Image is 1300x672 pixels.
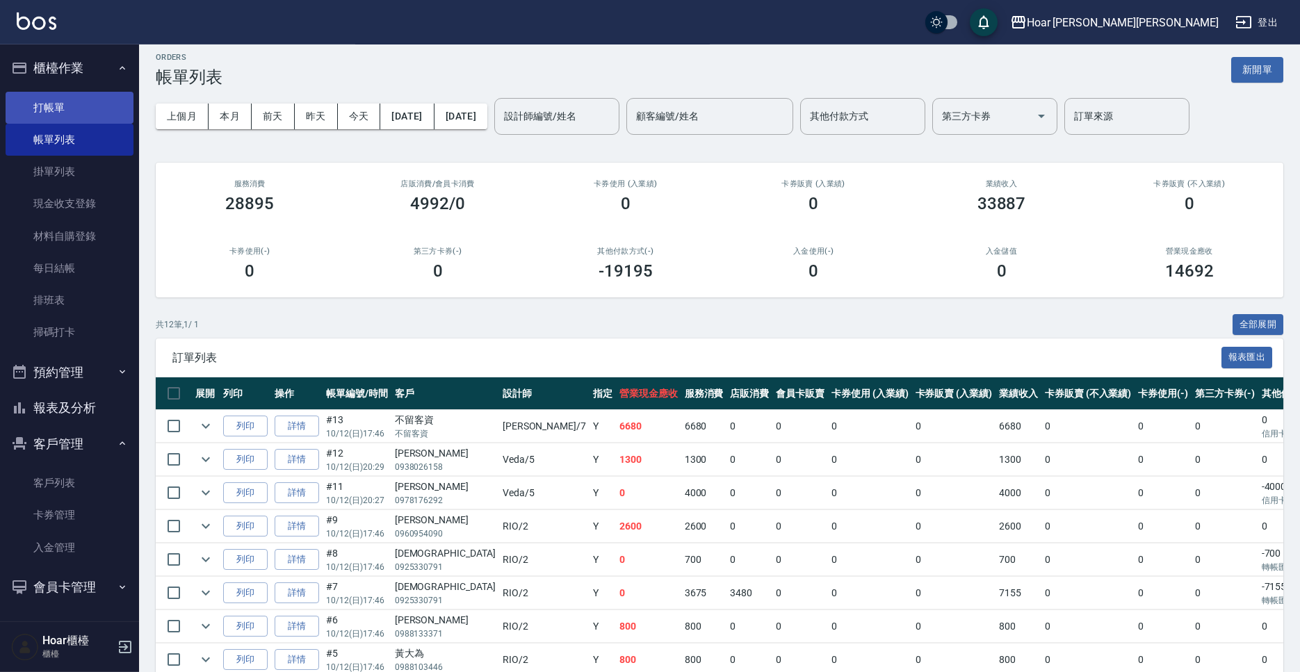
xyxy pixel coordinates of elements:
td: Y [590,410,616,443]
td: 0 [1135,477,1192,509]
h2: 卡券販賣 (不入業績) [1112,179,1267,188]
p: 0988133371 [395,628,496,640]
th: 列印 [220,377,271,410]
td: 0 [912,477,996,509]
button: expand row [195,582,216,603]
td: 0 [912,410,996,443]
button: 列印 [223,449,268,470]
div: 不留客資 [395,413,496,427]
td: #7 [323,577,391,609]
a: 詳情 [275,482,319,504]
p: 10/12 (日) 20:27 [326,494,388,507]
button: 上個月 [156,104,209,129]
td: 0 [1135,543,1192,576]
td: #12 [323,443,391,476]
td: 700 [996,543,1041,576]
h2: 入金使用(-) [736,247,891,256]
p: 10/12 (日) 17:46 [326,561,388,573]
td: Y [590,443,616,476]
td: 0 [772,477,828,509]
button: 登出 [1230,10,1283,35]
td: 0 [726,443,772,476]
button: expand row [195,549,216,570]
p: 10/12 (日) 17:46 [326,628,388,640]
button: Open [1030,105,1053,127]
td: 2600 [616,510,681,543]
a: 每日結帳 [6,252,133,284]
td: 0 [912,610,996,643]
th: 店販消費 [726,377,772,410]
td: 0 [726,543,772,576]
h3: 28895 [225,194,274,213]
div: [PERSON_NAME] [395,446,496,461]
button: expand row [195,482,216,503]
td: 1300 [616,443,681,476]
h2: 第三方卡券(-) [360,247,514,256]
button: save [970,8,998,36]
td: 0 [772,543,828,576]
button: 全部展開 [1233,314,1284,336]
h2: ORDERS [156,53,222,62]
td: RIO /2 [499,610,590,643]
div: [DEMOGRAPHIC_DATA] [395,546,496,561]
td: 0 [1192,543,1258,576]
button: 列印 [223,649,268,671]
td: 0 [726,510,772,543]
h3: 0 [1185,194,1194,213]
td: 0 [828,443,912,476]
th: 營業現金應收 [616,377,681,410]
button: 前天 [252,104,295,129]
button: [DATE] [380,104,434,129]
button: Hoar [PERSON_NAME][PERSON_NAME] [1005,8,1224,37]
div: 黃大為 [395,646,496,661]
td: 0 [828,610,912,643]
button: 會員卡管理 [6,569,133,605]
a: 打帳單 [6,92,133,124]
td: 0 [1135,577,1192,609]
td: 0 [1041,543,1135,576]
p: 不留客資 [395,427,496,440]
h3: 0 [433,261,443,281]
button: expand row [195,649,216,670]
th: 卡券使用(-) [1135,377,1192,410]
th: 帳單編號/時間 [323,377,391,410]
td: 0 [1192,510,1258,543]
p: 櫃檯 [42,648,113,660]
td: RIO /2 [499,577,590,609]
h3: 0 [809,261,818,281]
a: 現金收支登錄 [6,188,133,220]
td: 1300 [681,443,727,476]
td: 0 [828,577,912,609]
td: Y [590,543,616,576]
td: 0 [616,543,681,576]
td: Y [590,510,616,543]
td: 0 [1192,610,1258,643]
td: 0 [1135,410,1192,443]
td: 6680 [996,410,1041,443]
td: 4000 [681,477,727,509]
td: 0 [1041,443,1135,476]
td: 0 [1135,443,1192,476]
p: 0960954090 [395,527,496,540]
div: [DEMOGRAPHIC_DATA] [395,580,496,594]
th: 操作 [271,377,323,410]
td: 0 [1041,477,1135,509]
td: 4000 [996,477,1041,509]
h2: 卡券使用 (入業績) [549,179,703,188]
h2: 營業現金應收 [1112,247,1267,256]
td: 0 [1135,610,1192,643]
h3: 33887 [977,194,1026,213]
td: 0 [1192,577,1258,609]
button: 列印 [223,416,268,437]
a: 帳單列表 [6,124,133,156]
button: 今天 [338,104,381,129]
h3: -19195 [599,261,653,281]
th: 客戶 [391,377,499,410]
h2: 業績收入 [924,179,1078,188]
button: 列印 [223,516,268,537]
h2: 卡券販賣 (入業績) [736,179,891,188]
a: 入金管理 [6,532,133,564]
td: 3480 [726,577,772,609]
button: 本月 [209,104,252,129]
td: #13 [323,410,391,443]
